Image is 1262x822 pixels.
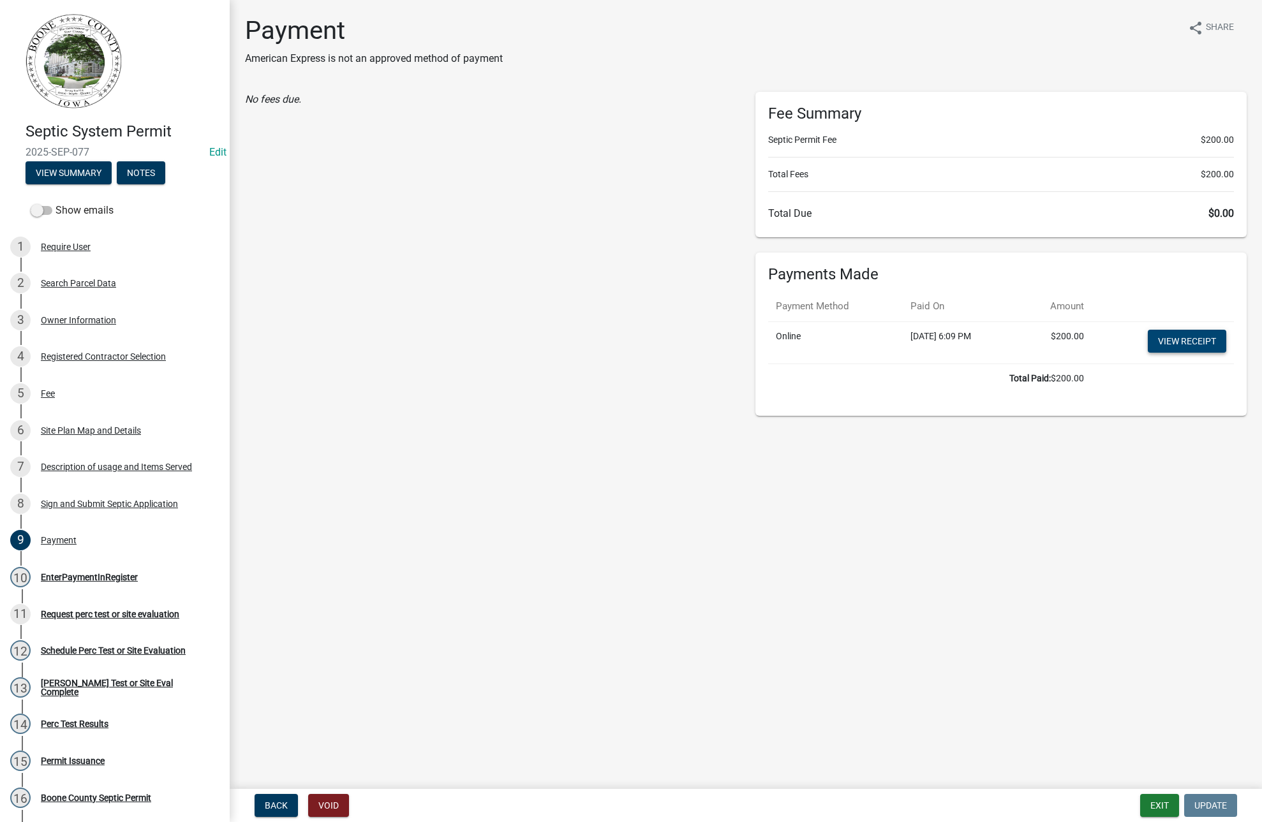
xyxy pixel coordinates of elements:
[41,279,116,288] div: Search Parcel Data
[10,237,31,257] div: 1
[768,363,1092,393] td: $200.00
[245,15,503,46] h1: Payment
[41,426,141,435] div: Site Plan Map and Details
[903,291,1018,321] th: Paid On
[1201,133,1234,147] span: $200.00
[1018,321,1092,363] td: $200.00
[10,751,31,771] div: 15
[26,161,112,184] button: View Summary
[209,146,226,158] wm-modal-confirm: Edit Application Number
[41,610,179,619] div: Request perc test or site evaluation
[41,352,166,361] div: Registered Contractor Selection
[255,794,298,817] button: Back
[768,321,903,363] td: Online
[1201,168,1234,181] span: $200.00
[1194,800,1227,811] span: Update
[768,105,1234,123] h6: Fee Summary
[10,420,31,441] div: 6
[10,640,31,661] div: 12
[41,536,77,545] div: Payment
[41,499,178,508] div: Sign and Submit Septic Application
[308,794,349,817] button: Void
[265,800,288,811] span: Back
[10,788,31,808] div: 16
[41,316,116,325] div: Owner Information
[41,719,108,728] div: Perc Test Results
[10,530,31,550] div: 9
[768,133,1234,147] li: Septic Permit Fee
[1140,794,1179,817] button: Exit
[209,146,226,158] a: Edit
[1184,794,1237,817] button: Update
[10,310,31,330] div: 3
[10,714,31,734] div: 14
[117,161,165,184] button: Notes
[768,207,1234,219] h6: Total Due
[768,265,1234,284] h6: Payments Made
[1178,15,1244,40] button: shareShare
[10,494,31,514] div: 8
[31,203,114,218] label: Show emails
[41,573,138,582] div: EnterPaymentInRegister
[1208,207,1234,219] span: $0.00
[26,168,112,179] wm-modal-confirm: Summary
[10,383,31,404] div: 5
[41,679,209,696] div: [PERSON_NAME] Test or Site Eval Complete
[245,93,301,105] i: No fees due.
[903,321,1018,363] td: [DATE] 6:09 PM
[1009,373,1051,383] b: Total Paid:
[41,389,55,398] div: Fee
[10,567,31,587] div: 10
[1188,20,1203,36] i: share
[26,13,122,109] img: Boone County, Iowa
[1206,20,1234,36] span: Share
[117,168,165,179] wm-modal-confirm: Notes
[10,604,31,624] div: 11
[1018,291,1092,321] th: Amount
[41,793,151,802] div: Boone County Septic Permit
[41,756,105,765] div: Permit Issuance
[41,462,192,471] div: Description of usage and Items Served
[10,457,31,477] div: 7
[10,677,31,698] div: 13
[26,146,204,158] span: 2025-SEP-077
[768,291,903,321] th: Payment Method
[768,168,1234,181] li: Total Fees
[1148,330,1226,353] a: View receipt
[10,346,31,367] div: 4
[245,51,503,66] p: American Express is not an approved method of payment
[41,646,186,655] div: Schedule Perc Test or Site Evaluation
[41,242,91,251] div: Require User
[26,122,219,141] h4: Septic System Permit
[10,273,31,293] div: 2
